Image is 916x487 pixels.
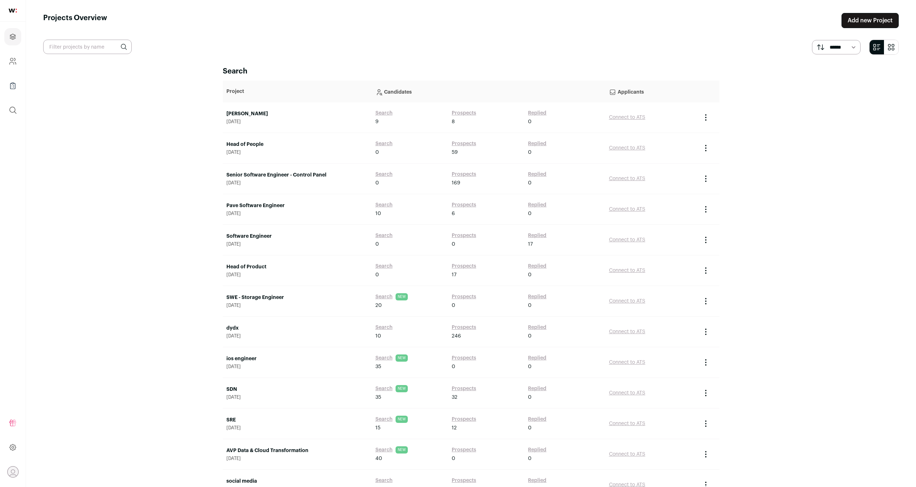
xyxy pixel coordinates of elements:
a: Replied [528,416,546,423]
span: [DATE] [226,119,368,125]
a: Search [375,354,393,362]
span: [DATE] [226,149,368,155]
span: [DATE] [226,333,368,339]
p: Project [226,88,368,95]
span: 20 [375,302,382,309]
a: Connect to ATS [609,452,645,457]
span: 0 [375,271,379,278]
button: Project Actions [701,144,710,152]
p: Candidates [375,84,602,99]
span: 0 [528,149,532,156]
a: Connect to ATS [609,329,645,334]
a: Pave Software Engineer [226,202,368,209]
span: NEW [396,446,408,454]
a: Search [375,324,393,331]
span: [DATE] [226,456,368,461]
span: 0 [528,210,532,217]
span: 0 [528,424,532,432]
a: Replied [528,171,546,178]
a: Prospects [452,140,476,147]
a: Connect to ATS [609,268,645,273]
span: 6 [452,210,455,217]
span: 0 [528,302,532,309]
span: [DATE] [226,364,368,370]
button: Project Actions [701,174,710,183]
a: Software Engineer [226,233,368,240]
button: Project Actions [701,450,710,459]
span: 15 [375,424,380,432]
span: 10 [375,210,381,217]
button: Project Actions [701,205,710,214]
span: 40 [375,455,382,462]
a: Search [375,171,393,178]
span: [DATE] [226,180,368,186]
a: Head of Product [226,263,368,271]
span: 0 [375,149,379,156]
a: Replied [528,385,546,392]
img: wellfound-shorthand-0d5821cbd27db2630d0214b213865d53afaa358527fdda9d0ea32b1df1b89c2c.svg [9,9,17,13]
span: [DATE] [226,394,368,400]
a: Prospects [452,324,476,331]
span: [DATE] [226,425,368,431]
a: Search [375,416,393,423]
a: Head of People [226,141,368,148]
span: 0 [375,179,379,187]
span: [DATE] [226,211,368,216]
span: NEW [396,416,408,423]
a: Connect to ATS [609,360,645,365]
span: 0 [528,332,532,340]
span: 0 [528,363,532,370]
a: Prospects [452,446,476,454]
span: 0 [452,241,455,248]
span: [DATE] [226,241,368,247]
a: Prospects [452,171,476,178]
a: Connect to ATS [609,390,645,396]
span: NEW [396,293,408,300]
a: Replied [528,354,546,362]
span: 0 [528,179,532,187]
a: Replied [528,140,546,147]
a: Prospects [452,263,476,270]
a: Prospects [452,385,476,392]
span: 9 [375,118,379,125]
a: Search [375,140,393,147]
a: Replied [528,263,546,270]
a: Add new Project [841,13,899,28]
span: 246 [452,332,461,340]
a: Replied [528,324,546,331]
span: 12 [452,424,457,432]
span: 0 [452,302,455,309]
p: Applicants [609,84,694,99]
a: Connect to ATS [609,421,645,426]
a: Prospects [452,201,476,209]
a: Replied [528,232,546,239]
a: SRE [226,416,368,424]
a: Prospects [452,232,476,239]
h1: Projects Overview [43,13,107,28]
a: Search [375,232,393,239]
span: [DATE] [226,303,368,308]
a: Company Lists [4,77,21,94]
span: 0 [528,455,532,462]
a: Senior Software Engineer - Control Panel [226,171,368,179]
a: Connect to ATS [609,176,645,181]
span: 35 [375,394,381,401]
a: Connect to ATS [609,207,645,212]
a: Search [375,446,393,454]
a: Connect to ATS [609,237,645,242]
button: Project Actions [701,419,710,428]
button: Project Actions [701,358,710,367]
a: Search [375,385,393,392]
a: Replied [528,477,546,484]
a: Replied [528,201,546,209]
span: 0 [528,118,532,125]
button: Project Actions [701,297,710,305]
span: 0 [375,241,379,248]
span: 59 [452,149,458,156]
a: Company and ATS Settings [4,53,21,70]
a: Projects [4,28,21,45]
a: Search [375,293,393,300]
span: 0 [452,363,455,370]
h2: Search [223,66,719,76]
button: Project Actions [701,389,710,397]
